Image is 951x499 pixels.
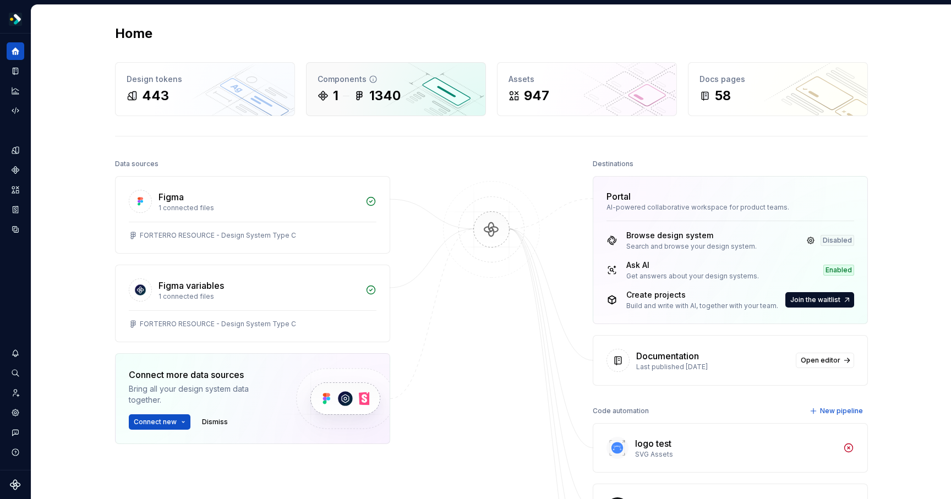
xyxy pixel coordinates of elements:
[7,161,24,179] a: Components
[134,418,177,426] span: Connect new
[318,74,474,85] div: Components
[699,74,856,85] div: Docs pages
[115,156,158,172] div: Data sources
[7,181,24,199] a: Assets
[7,102,24,119] a: Code automation
[7,424,24,441] button: Contact support
[821,235,854,246] div: Disabled
[140,231,296,240] div: FORTERRO RESOURCE - Design System Type C
[7,141,24,159] a: Design tokens
[7,404,24,421] a: Settings
[9,13,22,26] img: 19b433f1-4eb9-4ddc-9788-ff6ca78edb97.png
[115,62,295,116] a: Design tokens443
[626,272,759,281] div: Get answers about your design systems.
[7,384,24,402] a: Invite team
[10,479,21,490] svg: Supernova Logo
[796,353,854,368] a: Open editor
[7,221,24,238] a: Data sources
[626,289,778,300] div: Create projects
[129,383,277,405] div: Bring all your design system data together.
[497,62,677,116] a: Assets947
[593,156,633,172] div: Destinations
[7,344,24,362] button: Notifications
[7,364,24,382] button: Search ⌘K
[306,62,486,116] a: Components11340
[626,242,757,251] div: Search and browse your design system.
[785,292,854,308] button: Join the waitlist
[7,42,24,60] a: Home
[369,87,401,105] div: 1340
[129,414,190,430] button: Connect new
[509,74,665,85] div: Assets
[823,265,854,276] div: Enabled
[606,203,854,212] div: AI-powered collaborative workspace for product teams.
[202,418,228,426] span: Dismiss
[635,437,671,450] div: logo test
[158,190,184,204] div: Figma
[129,368,277,381] div: Connect more data sources
[636,363,789,371] div: Last published [DATE]
[142,87,169,105] div: 443
[606,190,631,203] div: Portal
[801,356,840,365] span: Open editor
[7,82,24,100] a: Analytics
[524,87,549,105] div: 947
[115,176,390,254] a: Figma1 connected filesFORTERRO RESOURCE - Design System Type C
[636,349,699,363] div: Documentation
[158,279,224,292] div: Figma variables
[593,403,649,419] div: Code automation
[127,74,283,85] div: Design tokens
[197,414,233,430] button: Dismiss
[115,25,152,42] h2: Home
[626,230,757,241] div: Browse design system
[790,295,840,304] span: Join the waitlist
[158,204,359,212] div: 1 connected files
[626,301,778,310] div: Build and write with AI, together with your team.
[158,292,359,301] div: 1 connected files
[715,87,731,105] div: 58
[140,320,296,328] div: FORTERRO RESOURCE - Design System Type C
[820,407,863,415] span: New pipeline
[806,403,868,419] button: New pipeline
[7,201,24,218] a: Storybook stories
[7,62,24,80] a: Documentation
[333,87,338,105] div: 1
[626,260,759,271] div: Ask AI
[635,450,837,459] div: SVG Assets
[115,265,390,342] a: Figma variables1 connected filesFORTERRO RESOURCE - Design System Type C
[688,62,868,116] a: Docs pages58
